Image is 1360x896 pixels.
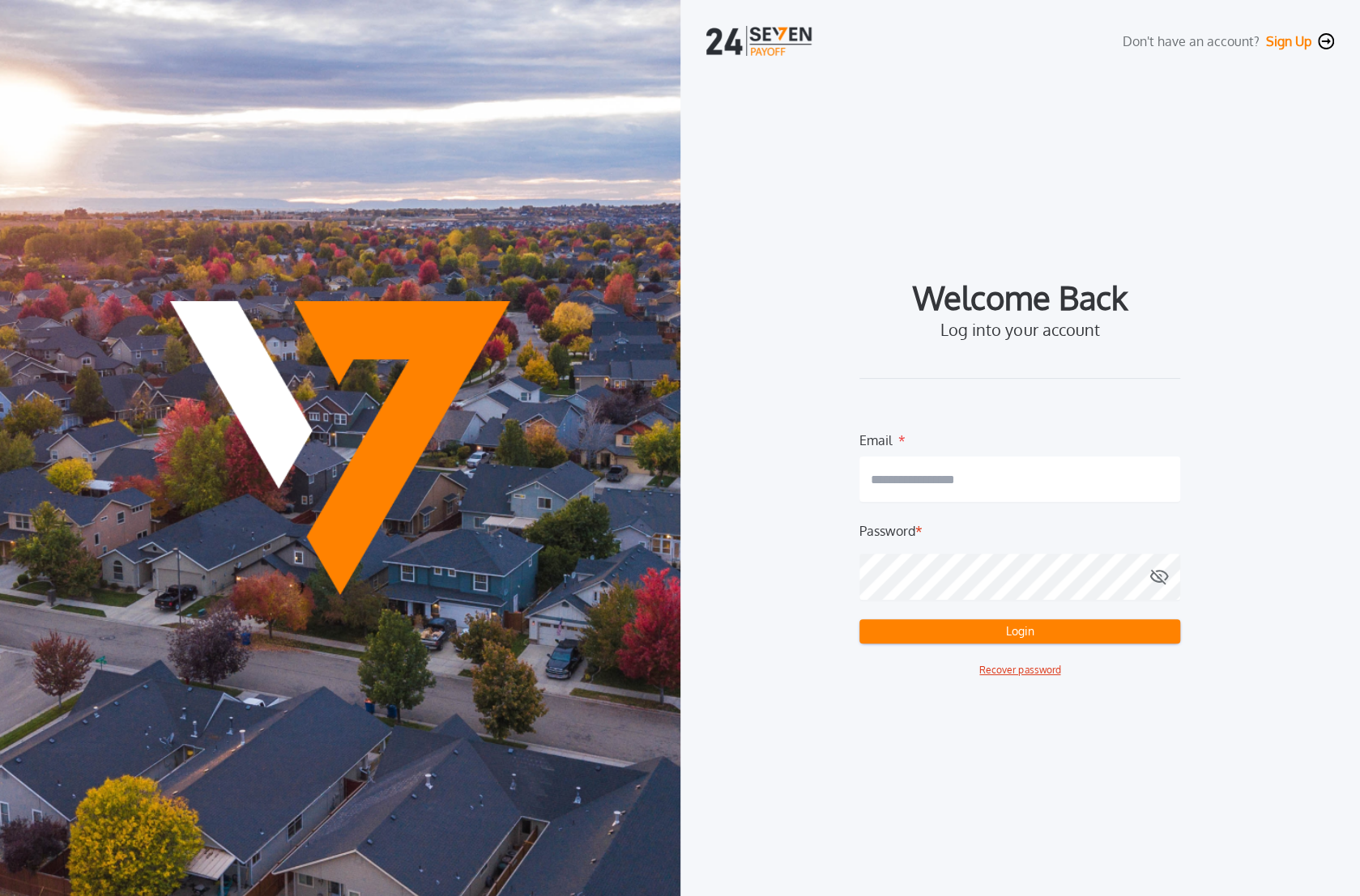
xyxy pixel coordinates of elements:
[979,663,1060,677] button: Recover password
[859,554,1180,600] input: Password*
[1123,32,1260,51] label: Don't have an account?
[1266,33,1311,49] button: Sign Up
[1149,554,1169,600] button: Password*
[170,301,510,595] img: Payoff
[859,431,892,444] label: Email
[940,320,1099,339] label: Log into your account
[1318,33,1334,49] img: navigation-icon
[859,521,915,541] label: Password
[913,284,1128,310] label: Welcome Back
[859,619,1180,643] button: Login
[706,26,815,56] img: logo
